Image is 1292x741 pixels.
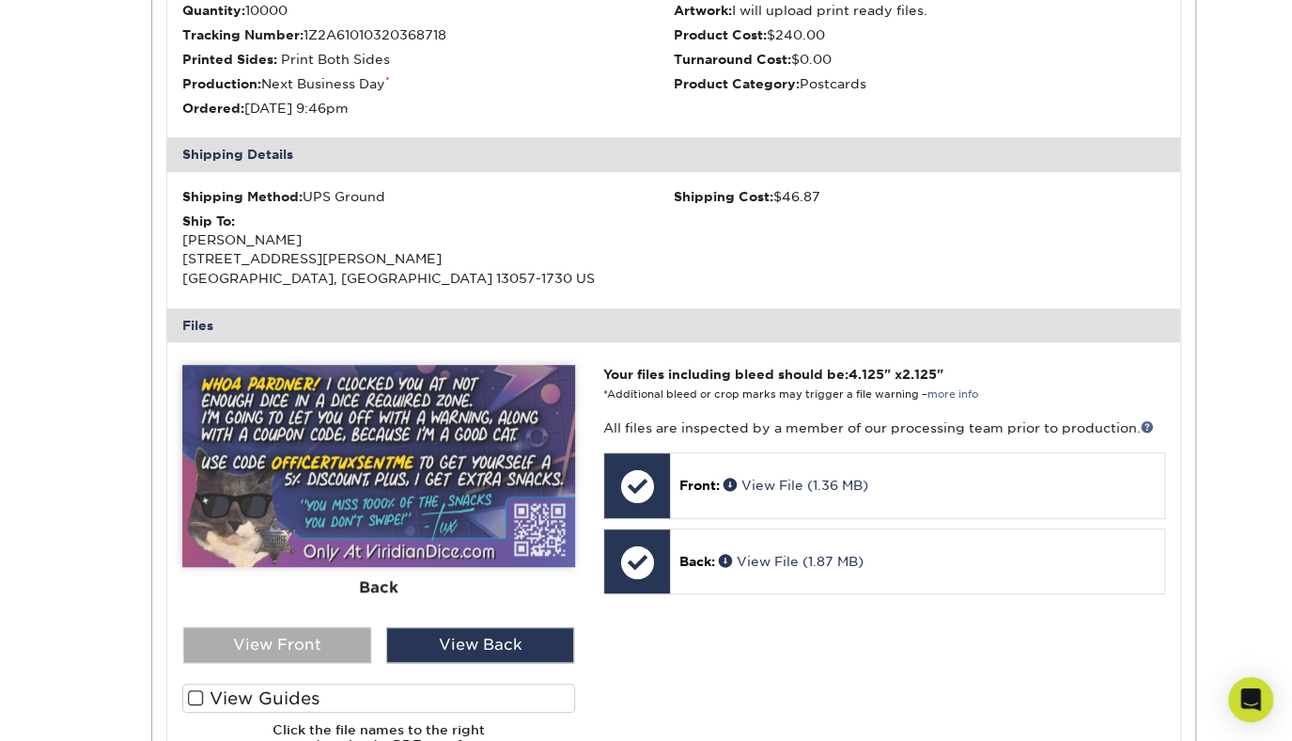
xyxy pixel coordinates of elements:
[927,388,978,401] a: more info
[674,1,1165,20] li: I will upload print ready files.
[182,684,575,713] label: View Guides
[674,25,1165,44] li: $240.00
[182,74,674,93] li: Next Business Day
[724,478,868,493] a: View File (1.36 MB)
[674,76,800,91] strong: Product Category:
[674,74,1165,93] li: Postcards
[182,189,303,204] strong: Shipping Method:
[679,478,720,493] span: Front:
[182,187,674,206] div: UPS Ground
[1228,677,1273,722] div: Open Intercom Messenger
[603,367,943,382] strong: Your files including bleed should be: " x "
[182,567,575,608] div: Back
[674,52,791,67] strong: Turnaround Cost:
[674,189,773,204] strong: Shipping Cost:
[182,52,277,67] strong: Printed Sides:
[183,627,371,663] div: View Front
[182,1,674,20] li: 10000
[679,554,715,569] span: Back:
[167,308,1180,342] div: Files
[182,27,304,42] strong: Tracking Number:
[603,388,978,401] small: *Additional bleed or crop marks may trigger a file warning –
[674,187,1165,206] div: $46.87
[182,76,261,91] strong: Production:
[304,27,446,42] span: 1Z2A61010320368718
[719,554,864,569] a: View File (1.87 MB)
[674,3,732,18] strong: Artwork:
[902,367,937,382] span: 2.125
[182,99,674,118] li: [DATE] 9:46pm
[182,101,244,116] strong: Ordered:
[848,367,884,382] span: 4.125
[281,52,390,67] span: Print Both Sides
[182,3,245,18] strong: Quantity:
[167,137,1180,171] div: Shipping Details
[182,212,674,289] div: [PERSON_NAME] [STREET_ADDRESS][PERSON_NAME] [GEOGRAPHIC_DATA], [GEOGRAPHIC_DATA] 13057-1730 US
[674,50,1165,69] li: $0.00
[674,27,767,42] strong: Product Cost:
[603,418,1164,437] p: All files are inspected by a member of our processing team prior to production.
[182,213,235,229] strong: Ship To:
[386,627,574,663] div: View Back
